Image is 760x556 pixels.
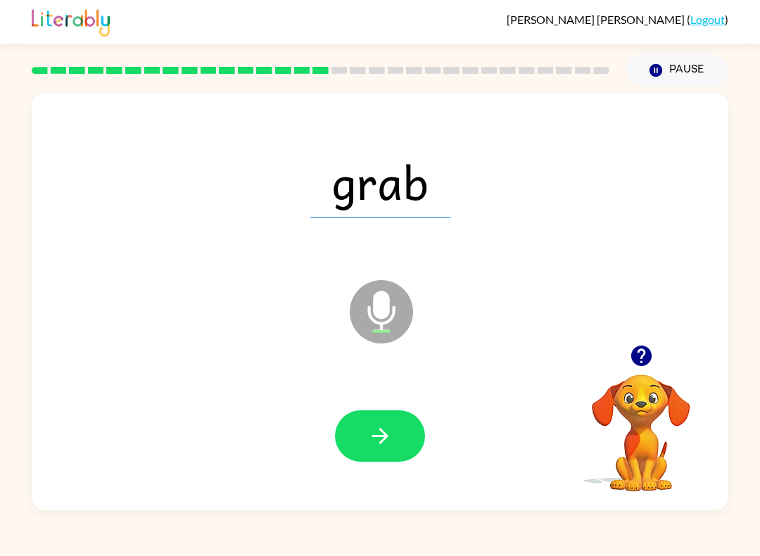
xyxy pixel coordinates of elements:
[571,353,711,493] video: Your browser must support playing .mp4 files to use Literably. Please try using another browser.
[690,13,725,26] a: Logout
[310,145,450,218] span: grab
[32,6,110,37] img: Literably
[507,13,728,26] div: ( )
[626,54,728,87] button: Pause
[507,13,687,26] span: [PERSON_NAME] [PERSON_NAME]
